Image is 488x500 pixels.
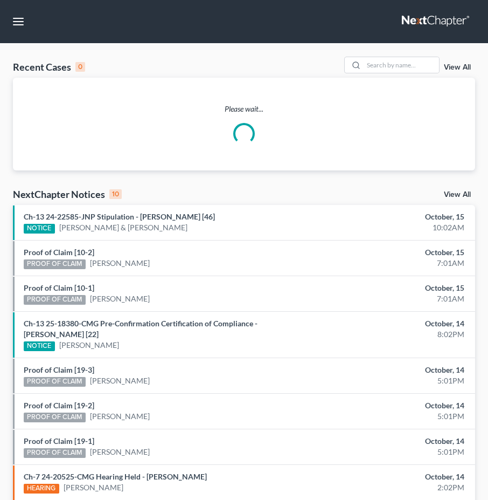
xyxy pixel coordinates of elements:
[59,222,187,233] a: [PERSON_NAME] & [PERSON_NAME]
[24,365,94,374] a: Proof of Claim [19-3]
[90,447,150,457] a: [PERSON_NAME]
[59,340,119,351] a: [PERSON_NAME]
[325,258,464,269] div: 7:01AM
[24,212,215,221] a: Ch-13 24-22585-JNP Stipulation - [PERSON_NAME] [46]
[24,448,86,458] div: PROOF OF CLAIM
[24,248,94,257] a: Proof of Claim [10-2]
[325,400,464,411] div: October, 14
[90,293,150,304] a: [PERSON_NAME]
[24,401,94,410] a: Proof of Claim [19-2]
[24,377,86,387] div: PROOF OF CLAIM
[325,447,464,457] div: 5:01PM
[24,413,86,422] div: PROOF OF CLAIM
[325,247,464,258] div: October, 15
[325,436,464,447] div: October, 14
[325,471,464,482] div: October, 14
[325,222,464,233] div: 10:02AM
[325,318,464,329] div: October, 14
[325,365,464,375] div: October, 14
[325,482,464,493] div: 2:02PM
[24,484,59,494] div: HEARING
[444,64,471,71] a: View All
[13,188,122,201] div: NextChapter Notices
[24,259,86,269] div: PROOF OF CLAIM
[24,295,86,305] div: PROOF OF CLAIM
[325,329,464,340] div: 8:02PM
[24,436,94,446] a: Proof of Claim [19-1]
[90,258,150,269] a: [PERSON_NAME]
[325,283,464,293] div: October, 15
[109,189,122,199] div: 10
[13,104,475,114] p: Please wait...
[90,411,150,422] a: [PERSON_NAME]
[90,375,150,386] a: [PERSON_NAME]
[24,224,55,234] div: NOTICE
[24,319,257,339] a: Ch-13 25-18380-CMG Pre-Confirmation Certification of Compliance - [PERSON_NAME] [22]
[325,375,464,386] div: 5:01PM
[13,60,85,73] div: Recent Cases
[64,482,123,493] a: [PERSON_NAME]
[24,472,207,481] a: Ch-7 24-20525-CMG Hearing Held - [PERSON_NAME]
[444,191,471,198] a: View All
[325,293,464,304] div: 7:01AM
[364,57,439,73] input: Search by name...
[325,411,464,422] div: 5:01PM
[75,62,85,72] div: 0
[24,283,94,292] a: Proof of Claim [10-1]
[325,211,464,222] div: October, 15
[24,341,55,351] div: NOTICE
